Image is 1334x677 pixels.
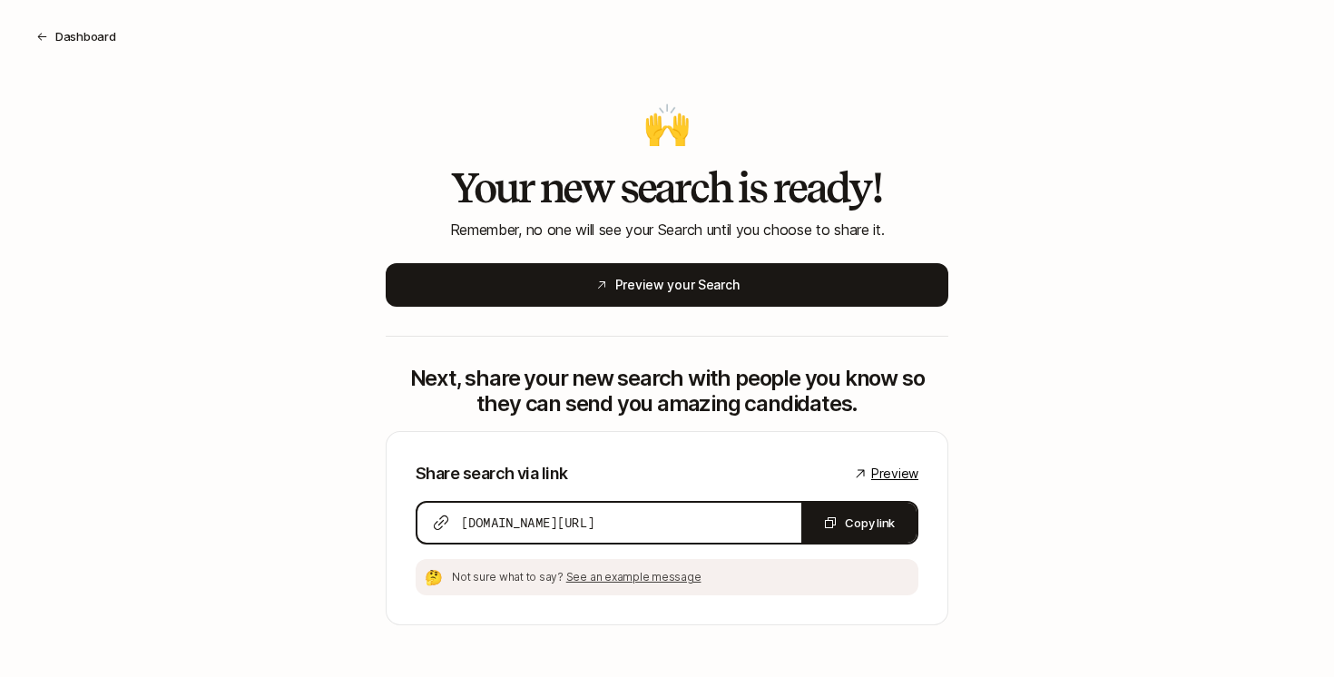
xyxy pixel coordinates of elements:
[853,463,918,485] a: Preview
[566,570,701,584] span: See an example message
[386,218,948,241] p: Remember, no one will see your Search until you choose to share it.
[416,461,568,486] p: Share search via link
[386,105,948,143] p: 🙌
[461,514,594,532] span: [DOMAIN_NAME][URL]
[423,566,445,588] div: 🤔
[386,366,948,417] p: Next, share your new search with people you know so they can send you amazing candidates.
[22,20,131,53] button: Dashboard
[801,503,917,543] button: Copy link
[452,569,911,585] p: Not sure what to say?
[871,463,918,485] span: Preview
[386,263,948,307] button: Preview your Search
[386,165,948,211] h2: Your new search is ready!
